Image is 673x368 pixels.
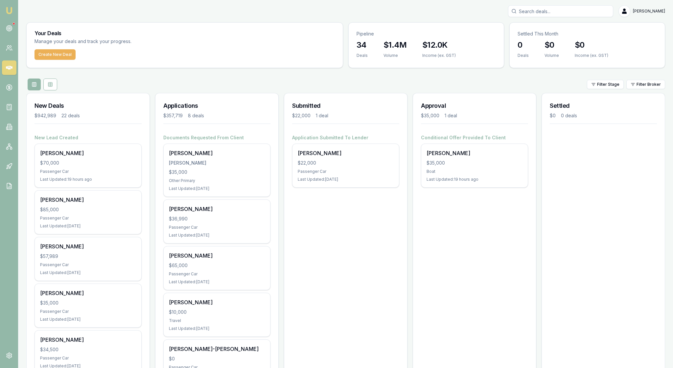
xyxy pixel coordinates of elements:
[40,177,136,182] div: Last Updated: 19 hours ago
[40,289,136,297] div: [PERSON_NAME]
[445,112,457,119] div: 1 deal
[298,149,394,157] div: [PERSON_NAME]
[427,177,522,182] div: Last Updated: 19 hours ago
[298,169,394,174] div: Passenger Car
[40,356,136,361] div: Passenger Car
[169,252,265,260] div: [PERSON_NAME]
[292,112,311,119] div: $22,000
[35,134,142,141] h4: New Lead Created
[545,53,559,58] div: Volume
[550,101,657,110] h3: Settled
[169,271,265,277] div: Passenger Car
[383,40,406,50] h3: $1.4M
[35,101,142,110] h3: New Deals
[169,205,265,213] div: [PERSON_NAME]
[5,7,13,14] img: emu-icon-u.png
[169,216,265,222] div: $36,990
[40,223,136,229] div: Last Updated: [DATE]
[427,149,522,157] div: [PERSON_NAME]
[40,253,136,260] div: $57,989
[421,112,439,119] div: $35,000
[35,38,203,45] p: Manage your deals and track your progress.
[40,149,136,157] div: [PERSON_NAME]
[561,112,577,119] div: 0 deals
[575,40,608,50] h3: $0
[169,318,265,323] div: Travel
[169,186,265,191] div: Last Updated: [DATE]
[169,225,265,230] div: Passenger Car
[421,101,528,110] h3: Approval
[169,178,265,183] div: Other Primary
[169,233,265,238] div: Last Updated: [DATE]
[597,82,619,87] span: Filter Stage
[292,134,399,141] h4: Application Submitted To Lender
[316,112,328,119] div: 1 deal
[298,177,394,182] div: Last Updated: [DATE]
[575,53,608,58] div: Income (ex. GST)
[357,53,368,58] div: Deals
[357,40,368,50] h3: 34
[298,160,394,166] div: $22,000
[163,112,183,119] div: $357,719
[40,160,136,166] div: $70,000
[40,336,136,344] div: [PERSON_NAME]
[40,270,136,275] div: Last Updated: [DATE]
[169,160,265,166] div: [PERSON_NAME]
[169,345,265,353] div: [PERSON_NAME]-[PERSON_NAME]
[422,40,456,50] h3: $12.0K
[40,262,136,267] div: Passenger Car
[169,309,265,315] div: $10,000
[169,356,265,362] div: $0
[35,49,76,60] button: Create New Deal
[40,216,136,221] div: Passenger Car
[169,169,265,175] div: $35,000
[169,298,265,306] div: [PERSON_NAME]
[292,101,399,110] h3: Submitted
[422,53,456,58] div: Income (ex. GST)
[421,134,528,141] h4: Conditional Offer Provided To Client
[626,80,665,89] button: Filter Broker
[169,279,265,285] div: Last Updated: [DATE]
[40,196,136,204] div: [PERSON_NAME]
[633,9,665,14] span: [PERSON_NAME]
[169,326,265,331] div: Last Updated: [DATE]
[587,80,624,89] button: Filter Stage
[40,242,136,250] div: [PERSON_NAME]
[35,31,335,36] h3: Your Deals
[508,5,613,17] input: Search deals
[40,346,136,353] div: $34,500
[637,82,661,87] span: Filter Broker
[40,169,136,174] div: Passenger Car
[40,309,136,314] div: Passenger Car
[188,112,204,119] div: 8 deals
[427,160,522,166] div: $35,000
[163,101,270,110] h3: Applications
[169,149,265,157] div: [PERSON_NAME]
[518,31,657,37] p: Settled This Month
[383,53,406,58] div: Volume
[427,169,522,174] div: Boat
[163,134,270,141] h4: Documents Requested From Client
[61,112,80,119] div: 22 deals
[40,317,136,322] div: Last Updated: [DATE]
[518,40,529,50] h3: 0
[550,112,556,119] div: $0
[545,40,559,50] h3: $0
[357,31,496,37] p: Pipeline
[40,300,136,306] div: $35,000
[518,53,529,58] div: Deals
[169,262,265,269] div: $65,000
[35,112,56,119] div: $942,989
[40,206,136,213] div: $85,000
